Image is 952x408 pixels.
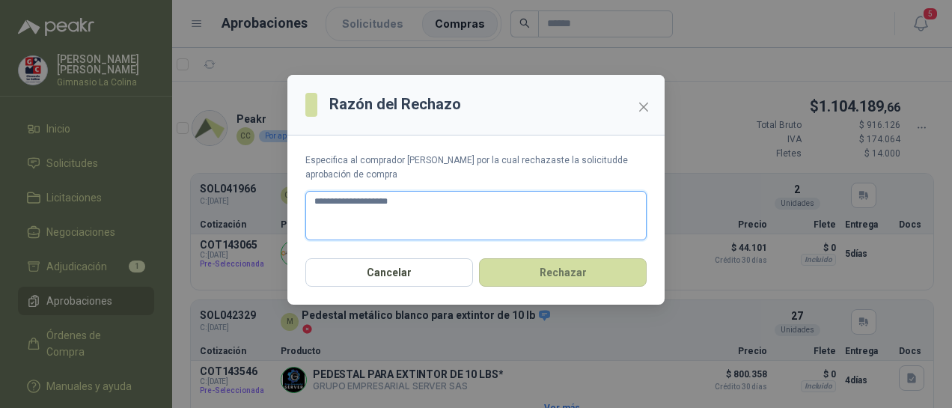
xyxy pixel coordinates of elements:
span: close [638,101,650,113]
button: Cancelar [305,258,473,287]
h3: Razón del Rechazo [329,93,461,116]
button: Close [632,95,656,119]
button: Rechazar [479,258,647,287]
p: Especifica al comprador [PERSON_NAME] por la cual rechazaste la solicitud de aprobación de compra [305,153,647,182]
